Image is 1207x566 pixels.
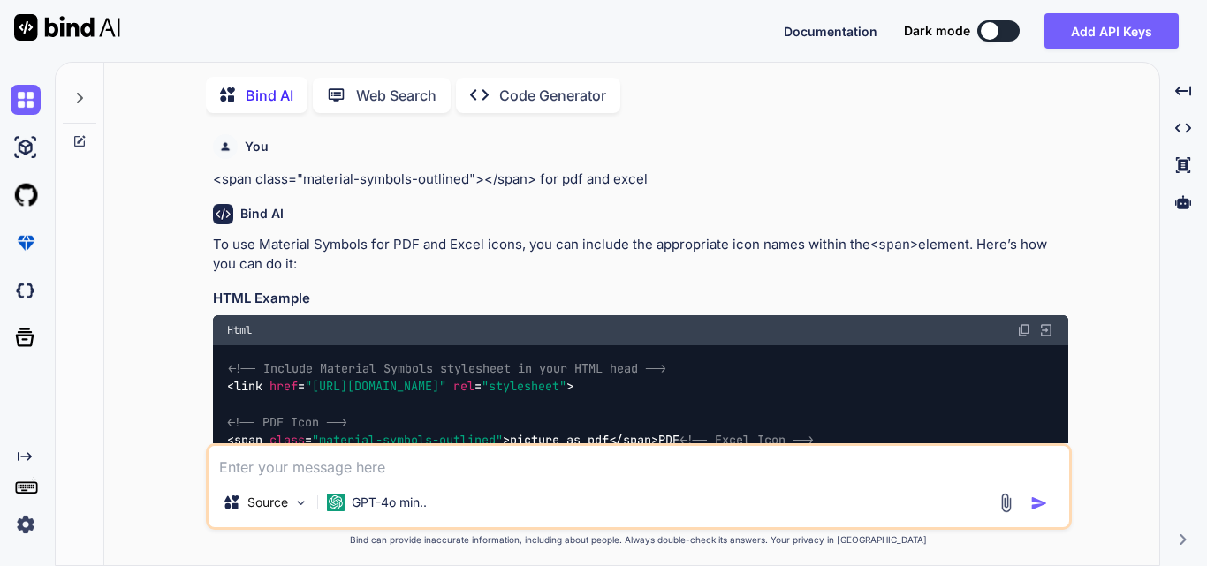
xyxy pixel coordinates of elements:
[870,236,918,253] code: <span>
[227,414,347,430] span: <!-- PDF Icon -->
[623,433,651,449] span: span
[227,378,573,394] span: < = = >
[499,85,606,106] p: Code Generator
[293,495,308,510] img: Pick Models
[996,493,1016,513] img: attachment
[247,494,288,511] p: Source
[609,433,658,449] span: </ >
[482,378,566,394] span: "stylesheet"
[206,533,1072,547] p: Bind can provide inaccurate information, including about people. Always double-check its answers....
[234,433,262,449] span: span
[784,24,877,39] span: Documentation
[11,180,41,210] img: githubLight
[305,378,446,394] span: "[URL][DOMAIN_NAME]"
[1017,323,1031,337] img: copy
[327,494,345,511] img: GPT-4o mini
[11,509,41,540] img: settings
[228,360,666,376] span: <!-- Include Material Symbols stylesheet in your HTML head -->
[1038,322,1054,338] img: Open in Browser
[11,275,41,306] img: darkCloudIdeIcon
[11,228,41,258] img: premium
[246,85,293,106] p: Bind AI
[213,235,1068,275] p: To use Material Symbols for PDF and Excel icons, you can include the appropriate icon names withi...
[11,85,41,115] img: chat
[269,433,305,449] span: class
[312,433,503,449] span: "material-symbols-outlined"
[784,22,877,41] button: Documentation
[11,132,41,162] img: ai-studio
[679,433,814,449] span: <!-- Excel Icon -->
[1030,494,1048,512] img: icon
[1044,13,1179,49] button: Add API Keys
[453,378,474,394] span: rel
[904,22,970,40] span: Dark mode
[352,494,427,511] p: GPT-4o min..
[240,205,284,223] h6: Bind AI
[227,323,252,337] span: Html
[213,170,1068,190] p: <span class="material-symbols-outlined"></span> for pdf and excel
[227,359,814,468] code: picture_as_pdf PDF grid_view Excel
[227,433,510,449] span: < = >
[213,289,1068,309] h3: HTML Example
[245,138,269,155] h6: You
[234,378,262,394] span: link
[269,378,298,394] span: href
[356,85,436,106] p: Web Search
[14,14,120,41] img: Bind AI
